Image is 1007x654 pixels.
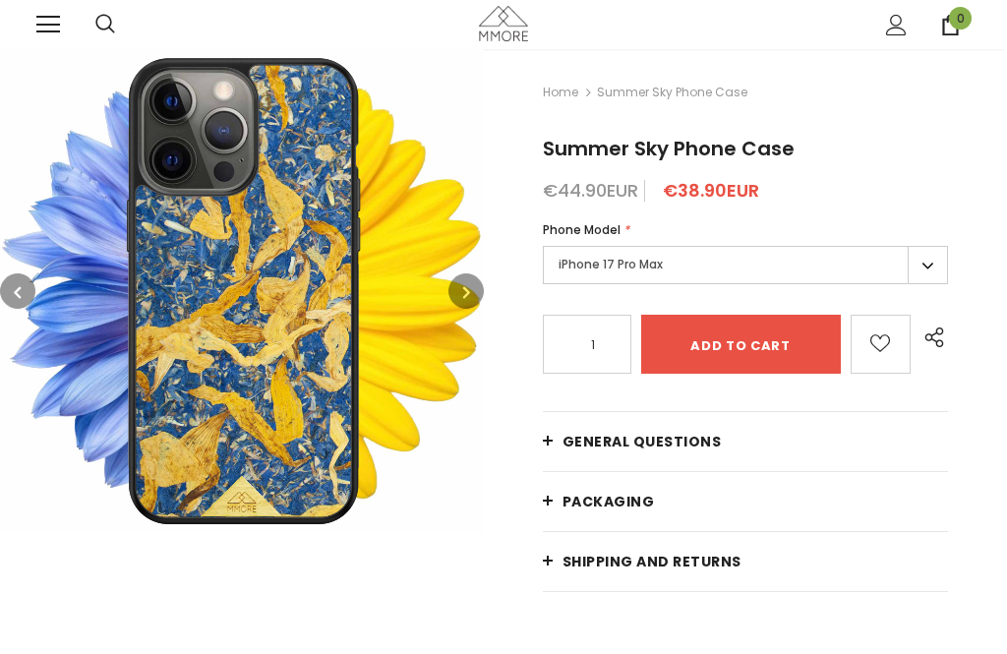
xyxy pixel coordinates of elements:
span: €44.90EUR [543,178,638,203]
span: PACKAGING [563,492,655,511]
span: Shipping and returns [563,552,741,571]
span: Summer Sky Phone Case [543,135,795,162]
input: Add to cart [641,315,841,374]
span: Summer Sky Phone Case [597,81,747,104]
span: General Questions [563,432,722,451]
a: General Questions [543,412,948,471]
a: PACKAGING [543,472,948,531]
a: Home [543,81,578,104]
a: Shipping and returns [543,532,948,591]
span: Phone Model [543,221,621,238]
span: €38.90EUR [663,178,759,203]
img: MMORE Cases [479,6,528,40]
label: iPhone 17 Pro Max [543,246,948,284]
span: 0 [949,7,972,30]
a: 0 [940,15,961,35]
